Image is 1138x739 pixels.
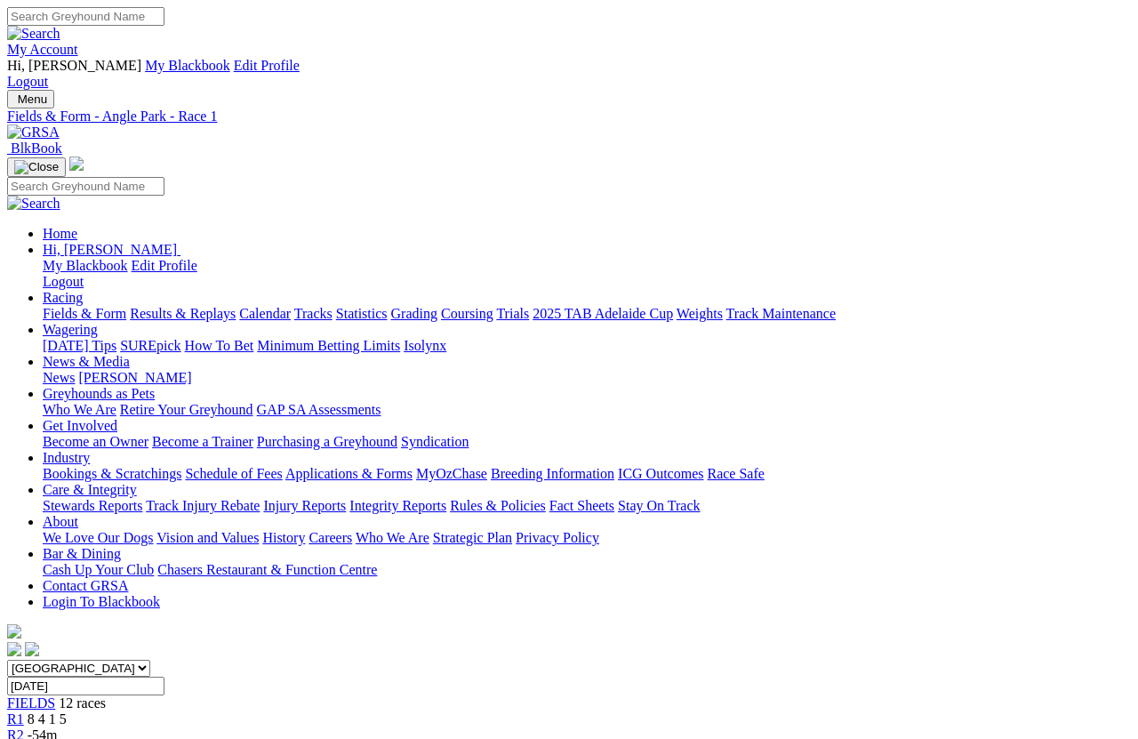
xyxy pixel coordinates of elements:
[336,306,388,321] a: Statistics
[391,306,437,321] a: Grading
[234,58,300,73] a: Edit Profile
[262,530,305,545] a: History
[7,26,60,42] img: Search
[43,242,177,257] span: Hi, [PERSON_NAME]
[294,306,333,321] a: Tracks
[618,498,700,513] a: Stay On Track
[263,498,346,513] a: Injury Reports
[28,711,67,727] span: 8 4 1 5
[43,386,155,401] a: Greyhounds as Pets
[7,42,78,57] a: My Account
[157,562,377,577] a: Chasers Restaurant & Function Centre
[285,466,413,481] a: Applications & Forms
[416,466,487,481] a: MyOzChase
[43,306,1131,322] div: Racing
[549,498,614,513] a: Fact Sheets
[43,258,128,273] a: My Blackbook
[43,562,1131,578] div: Bar & Dining
[59,695,106,711] span: 12 races
[7,58,141,73] span: Hi, [PERSON_NAME]
[43,258,1131,290] div: Hi, [PERSON_NAME]
[14,160,59,174] img: Close
[450,498,546,513] a: Rules & Policies
[43,226,77,241] a: Home
[257,402,381,417] a: GAP SA Assessments
[43,370,75,385] a: News
[433,530,512,545] a: Strategic Plan
[43,498,1131,514] div: Care & Integrity
[618,466,703,481] a: ICG Outcomes
[43,434,148,449] a: Become an Owner
[7,108,1131,125] a: Fields & Form - Angle Park - Race 1
[43,338,116,353] a: [DATE] Tips
[677,306,723,321] a: Weights
[132,258,197,273] a: Edit Profile
[7,642,21,656] img: facebook.svg
[533,306,673,321] a: 2025 TAB Adelaide Cup
[441,306,493,321] a: Coursing
[7,90,54,108] button: Toggle navigation
[185,466,282,481] a: Schedule of Fees
[516,530,599,545] a: Privacy Policy
[404,338,446,353] a: Isolynx
[11,141,62,156] span: BlkBook
[7,711,24,727] a: R1
[7,58,1131,90] div: My Account
[43,578,128,593] a: Contact GRSA
[7,177,164,196] input: Search
[309,530,352,545] a: Careers
[7,695,55,711] a: FIELDS
[43,498,142,513] a: Stewards Reports
[43,450,90,465] a: Industry
[152,434,253,449] a: Become a Trainer
[43,466,181,481] a: Bookings & Scratchings
[120,402,253,417] a: Retire Your Greyhound
[43,514,78,529] a: About
[130,306,236,321] a: Results & Replays
[156,530,259,545] a: Vision and Values
[185,338,254,353] a: How To Bet
[356,530,429,545] a: Who We Are
[25,642,39,656] img: twitter.svg
[146,498,260,513] a: Track Injury Rebate
[491,466,614,481] a: Breeding Information
[257,338,400,353] a: Minimum Betting Limits
[43,242,180,257] a: Hi, [PERSON_NAME]
[401,434,469,449] a: Syndication
[43,434,1131,450] div: Get Involved
[43,338,1131,354] div: Wagering
[7,196,60,212] img: Search
[43,530,153,545] a: We Love Our Dogs
[7,157,66,177] button: Toggle navigation
[43,370,1131,386] div: News & Media
[349,498,446,513] a: Integrity Reports
[7,125,60,141] img: GRSA
[43,466,1131,482] div: Industry
[69,157,84,171] img: logo-grsa-white.png
[43,322,98,337] a: Wagering
[707,466,764,481] a: Race Safe
[43,482,137,497] a: Care & Integrity
[78,370,191,385] a: [PERSON_NAME]
[239,306,291,321] a: Calendar
[43,290,83,305] a: Racing
[7,7,164,26] input: Search
[43,594,160,609] a: Login To Blackbook
[257,434,397,449] a: Purchasing a Greyhound
[43,530,1131,546] div: About
[43,546,121,561] a: Bar & Dining
[43,418,117,433] a: Get Involved
[496,306,529,321] a: Trials
[18,92,47,106] span: Menu
[43,274,84,289] a: Logout
[7,141,62,156] a: BlkBook
[120,338,180,353] a: SUREpick
[43,402,1131,418] div: Greyhounds as Pets
[145,58,230,73] a: My Blackbook
[726,306,836,321] a: Track Maintenance
[43,562,154,577] a: Cash Up Your Club
[7,677,164,695] input: Select date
